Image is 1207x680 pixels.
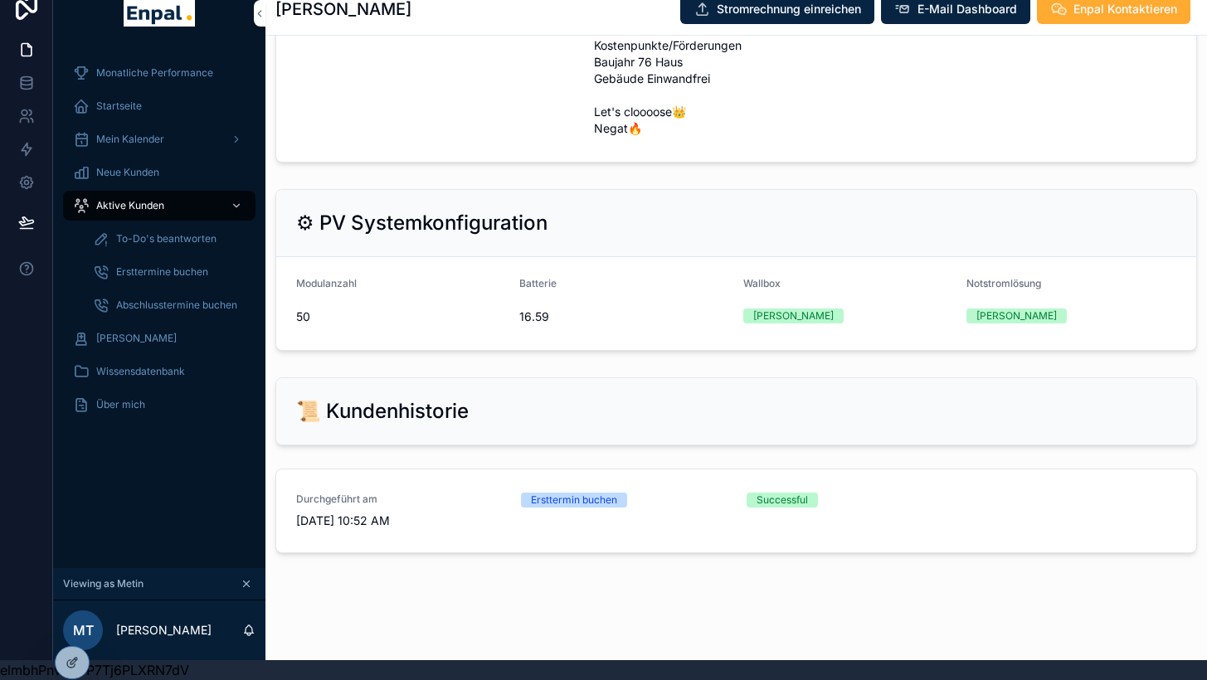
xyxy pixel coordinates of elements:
a: To-Do's beantworten [83,224,256,254]
span: Ersttermine buchen [116,265,208,279]
span: Viewing as Metin [63,577,144,590]
span: To-Do's beantworten [116,232,217,245]
a: Aktive Kunden [63,191,256,221]
span: Modulanzahl [296,277,357,289]
a: Startseite [63,91,256,121]
span: Startseite [96,100,142,113]
h2: 📜 Kundenhistorie [296,398,469,425]
div: Ersttermin buchen [531,493,617,508]
span: Wissensdatenbank [96,365,185,378]
div: scrollable content [53,46,265,441]
span: [PERSON_NAME] [96,332,177,345]
span: Aktive Kunden [96,199,164,212]
a: Mein Kalender [63,124,256,154]
span: Notstromlösung [966,277,1041,289]
span: Stromrechnung einreichen [717,1,861,17]
div: Successful [757,493,808,508]
div: [PERSON_NAME] [976,308,1057,323]
a: Über mich [63,390,256,420]
span: Über mich [96,398,145,411]
span: Abschlusstermine buchen [116,299,237,312]
span: Mein Kalender [96,133,164,146]
span: 50 [296,308,506,325]
a: Monatliche Performance [63,58,256,88]
p: [PERSON_NAME] [116,622,212,639]
span: MT [73,620,94,640]
span: [DATE] 10:52 AM [296,512,501,529]
span: Wallbox [743,277,781,289]
span: Monatliche Performance [96,66,213,80]
a: Neue Kunden [63,158,256,187]
span: Batterie [519,277,557,289]
a: Ersttermine buchen [83,257,256,287]
a: [PERSON_NAME] [63,323,256,353]
span: Enpal Kontaktieren [1073,1,1177,17]
span: Durchgeführt am [296,493,501,506]
span: 16.59 [519,308,729,325]
span: Neue Kunden [96,166,159,179]
a: Wissensdatenbank [63,357,256,386]
a: Abschlusstermine buchen [83,290,256,320]
span: E-Mail Dashboard [917,1,1017,17]
h2: ⚙ PV Systemkonfiguration [296,210,548,236]
div: [PERSON_NAME] [753,308,834,323]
